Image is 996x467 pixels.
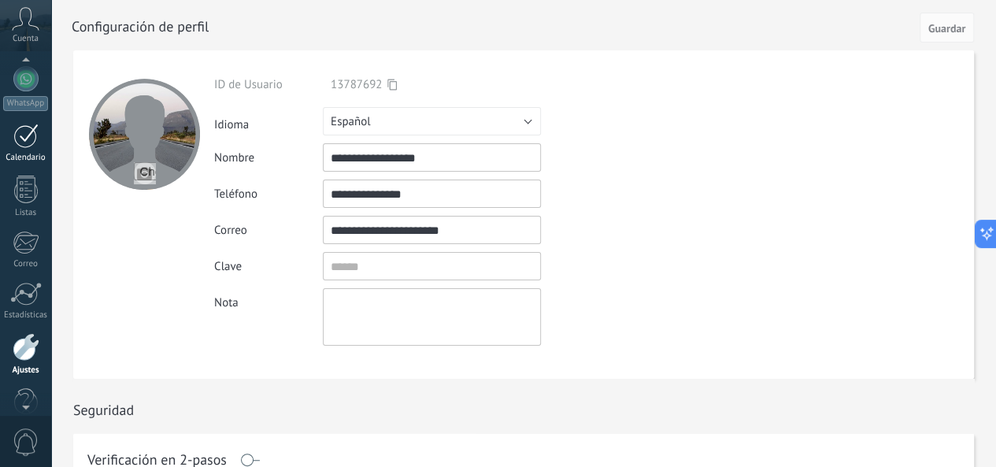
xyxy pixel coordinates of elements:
div: Teléfono [214,187,323,202]
div: Idioma [214,111,323,132]
span: Cuenta [13,34,39,44]
div: Ajustes [3,365,49,376]
div: Calendario [3,153,49,163]
div: Estadísticas [3,310,49,321]
button: Español [323,107,541,135]
span: Guardar [928,23,965,34]
button: Guardar [920,13,974,43]
h1: Seguridad [73,401,134,419]
div: Nota [214,288,323,310]
span: 13787692 [331,77,382,92]
div: Correo [214,223,323,238]
div: Listas [3,208,49,218]
div: Clave [214,259,323,274]
div: WhatsApp [3,96,48,111]
div: Nombre [214,150,323,165]
span: Español [331,114,371,129]
div: ID de Usuario [214,77,323,92]
h1: Verificación en 2-pasos [87,454,227,466]
div: Correo [3,259,49,269]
